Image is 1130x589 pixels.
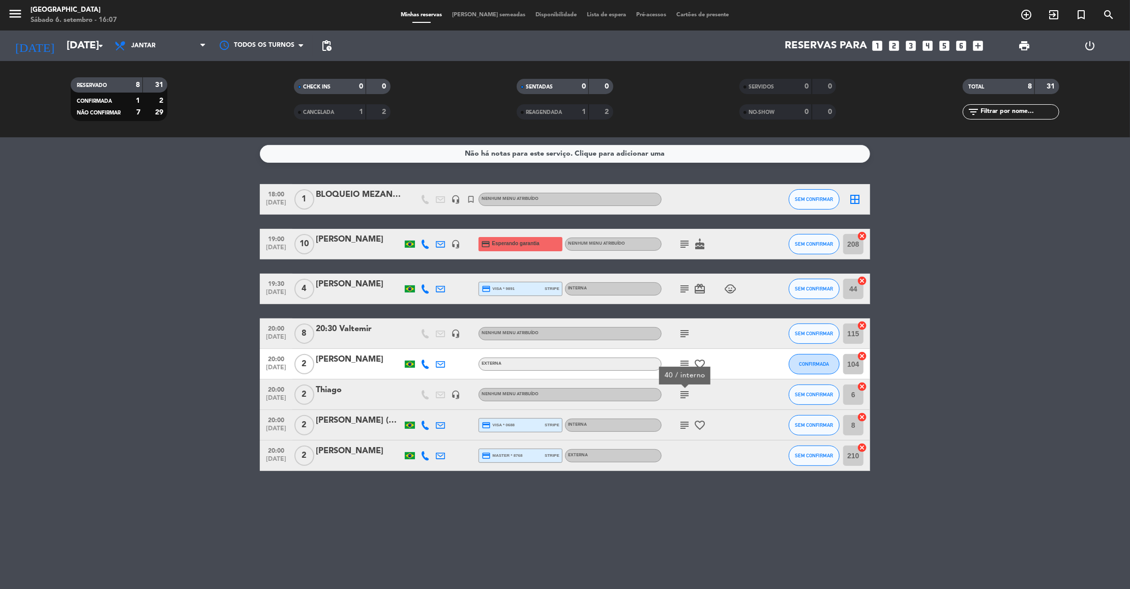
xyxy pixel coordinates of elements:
[316,188,402,201] div: BLOQUEIO MEZANINO
[568,453,588,457] span: Externa
[263,414,289,425] span: 20:00
[694,283,706,295] i: card_giftcard
[263,289,289,301] span: [DATE]
[582,12,632,18] span: Lista de espera
[857,231,867,241] i: cancel
[294,189,314,210] span: 1
[805,83,809,90] strong: 0
[316,353,402,366] div: [PERSON_NAME]
[316,445,402,458] div: [PERSON_NAME]
[31,15,117,25] div: Sábado 6. setembro - 16:07
[1020,9,1032,21] i: add_circle_outline
[545,285,559,292] span: stripe
[294,323,314,344] span: 8
[294,415,314,435] span: 2
[77,99,112,104] span: CONFIRMADA
[482,392,539,396] span: Nenhum menu atribuído
[263,352,289,364] span: 20:00
[482,284,515,293] span: visa * 9891
[466,195,475,204] i: turned_in_not
[77,110,121,115] span: NÃO CONFIRMAR
[568,423,587,427] span: Interna
[303,110,335,115] span: CANCELADA
[481,240,490,249] i: credit_card
[857,351,867,361] i: cancel
[303,84,331,90] span: CHECK INS
[294,234,314,254] span: 10
[805,108,809,115] strong: 0
[263,364,289,376] span: [DATE]
[263,395,289,406] span: [DATE]
[968,106,980,118] i: filter_list
[724,283,736,295] i: child_care
[316,322,402,336] div: 20:30 Valtemir
[159,97,165,104] strong: 2
[857,412,867,422] i: cancel
[482,331,539,335] span: Nenhum menu atribuído
[451,240,460,249] i: headset_mic
[316,233,402,246] div: [PERSON_NAME]
[785,40,868,52] span: Reservas para
[451,329,460,338] i: headset_mic
[789,385,840,405] button: SEM CONFIRMAR
[795,422,834,428] span: SEM CONFIRMAR
[316,384,402,397] div: Thiago
[95,40,107,52] i: arrow_drop_down
[678,238,691,250] i: subject
[972,39,985,52] i: add_box
[672,12,734,18] span: Cartões de presente
[582,108,586,115] strong: 1
[451,390,460,399] i: headset_mic
[263,199,289,211] span: [DATE]
[136,81,140,89] strong: 8
[263,456,289,467] span: [DATE]
[359,108,363,115] strong: 1
[8,6,23,25] button: menu
[482,451,491,460] i: credit_card
[789,279,840,299] button: SEM CONFIRMAR
[1028,83,1032,90] strong: 8
[1075,9,1087,21] i: turned_in_not
[789,415,840,435] button: SEM CONFIRMAR
[531,12,582,18] span: Disponibilidade
[980,106,1059,117] input: Filtrar por nome...
[871,39,884,52] i: looks_one
[678,419,691,431] i: subject
[921,39,935,52] i: looks_4
[605,108,611,115] strong: 2
[857,443,867,453] i: cancel
[465,148,665,160] div: Não há notas para este serviço. Clique para adicionar uma
[568,286,587,290] span: Interna
[131,42,156,49] span: Jantar
[749,84,774,90] span: SERVIDOS
[294,354,314,374] span: 2
[857,381,867,392] i: cancel
[155,109,165,116] strong: 29
[849,193,861,205] i: border_all
[263,232,289,244] span: 19:00
[155,81,165,89] strong: 31
[795,392,834,397] span: SEM CONFIRMAR
[632,12,672,18] span: Pré-acessos
[789,234,840,254] button: SEM CONFIRMAR
[582,83,586,90] strong: 0
[678,328,691,340] i: subject
[694,238,706,250] i: cake
[678,283,691,295] i: subject
[526,110,562,115] span: REAGENDADA
[938,39,951,52] i: looks_5
[294,279,314,299] span: 4
[382,83,388,90] strong: 0
[545,452,559,459] span: stripe
[263,277,289,289] span: 19:30
[789,189,840,210] button: SEM CONFIRMAR
[799,361,829,367] span: CONFIRMADA
[8,35,62,57] i: [DATE]
[678,389,691,401] i: subject
[359,83,363,90] strong: 0
[1084,40,1096,52] i: power_settings_new
[694,419,706,431] i: favorite_border
[605,83,611,90] strong: 0
[694,358,706,370] i: favorite_border
[316,414,402,427] div: [PERSON_NAME] (Dr. Stranger)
